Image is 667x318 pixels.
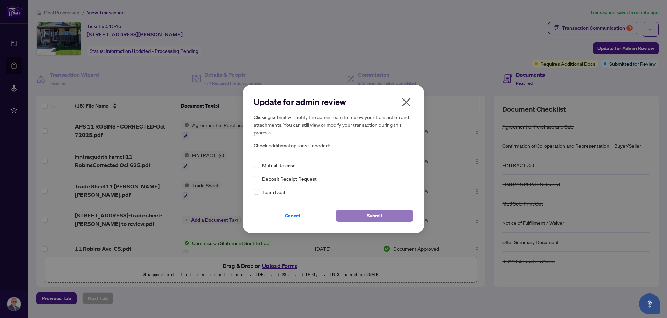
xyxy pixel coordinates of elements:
span: Check additional options if needed: [254,142,413,150]
button: Cancel [254,210,331,222]
h5: Clicking submit will notify the admin team to review your transaction and attachments. You can st... [254,113,413,136]
button: Open asap [639,293,660,314]
span: Mutual Release [262,161,296,169]
h2: Update for admin review [254,96,413,108]
button: Submit [336,210,413,222]
span: Cancel [285,210,300,221]
span: Team Deal [262,188,285,196]
span: Deposit Receipt Request [262,175,317,182]
span: close [401,97,412,108]
span: Submit [367,210,382,221]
